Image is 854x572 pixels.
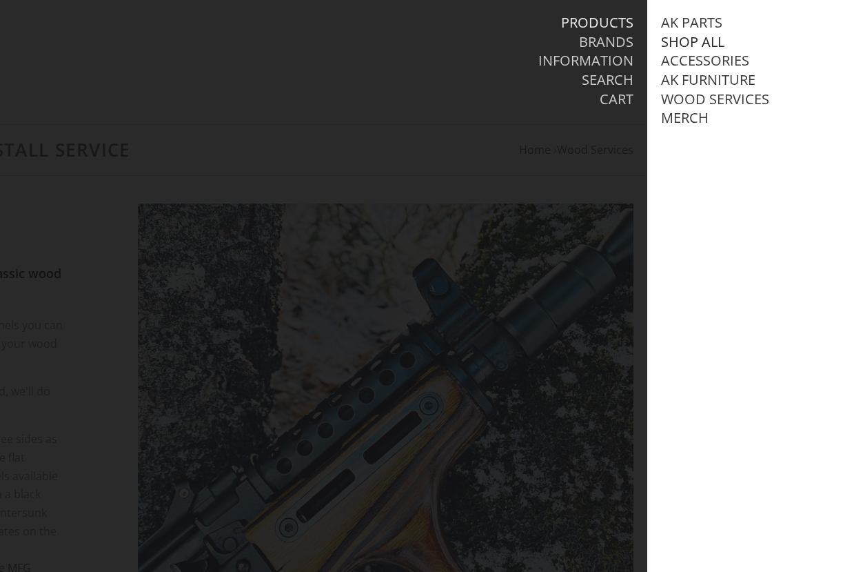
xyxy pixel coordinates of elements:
[538,52,633,70] a: Information
[661,109,709,127] a: Merch
[661,90,769,108] a: Wood Services
[600,90,633,108] a: Cart
[582,71,633,89] a: Search
[579,33,633,51] a: Brands
[661,52,749,70] a: Accessories
[661,33,724,51] a: Shop All
[661,14,722,32] a: AK Parts
[561,14,633,32] a: Products
[661,71,755,89] a: AK Furniture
